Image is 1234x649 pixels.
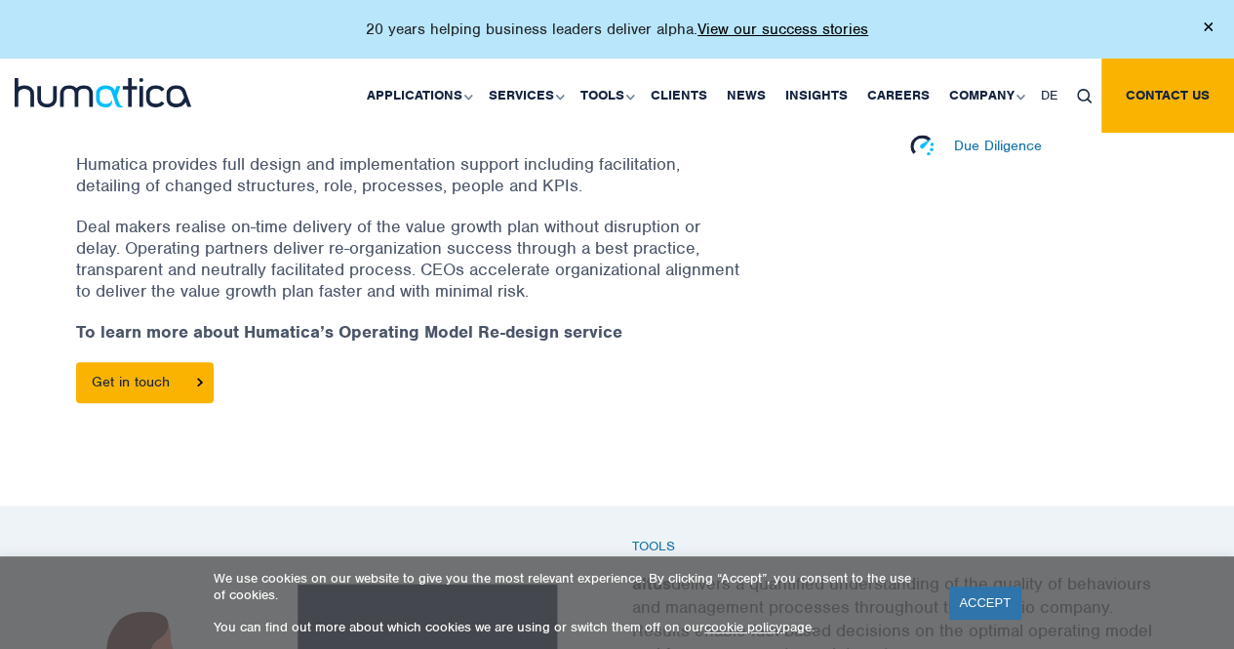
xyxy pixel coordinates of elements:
a: News [717,59,776,133]
a: Clients [641,59,717,133]
a: DE [1031,59,1067,133]
span: DE [1041,87,1057,103]
strong: To learn more about Humatica’s Operating Model Re-design service [76,321,622,343]
p: Due Diligence [954,137,1042,154]
p: You can find out more about which cookies we are using or switch them off on our page. [214,619,925,635]
a: View our success stories [697,20,868,39]
img: search_icon [1077,89,1092,103]
a: Careers [857,59,939,133]
a: Tools [571,59,641,133]
a: cookie policy [704,619,782,635]
a: Applications [357,59,479,133]
img: logo [15,78,191,107]
a: ACCEPT [949,587,1020,619]
a: Contact us [1101,59,1234,133]
h6: Tools [632,539,1159,555]
img: arrowicon [197,378,203,386]
img: Due Diligence [910,135,934,156]
p: Humatica provides full design and implementation support including facilitation, detailing of cha... [76,153,739,196]
a: Insights [776,59,857,133]
a: Get in touch [76,362,214,403]
a: Company [939,59,1031,133]
a: Services [479,59,571,133]
p: Deal makers realise on-time delivery of the value growth plan without disruption or delay. Operat... [76,216,739,302]
p: We use cookies on our website to give you the most relevant experience. By clicking “Accept”, you... [214,570,925,603]
p: 20 years helping business leaders deliver alpha. [366,20,868,39]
